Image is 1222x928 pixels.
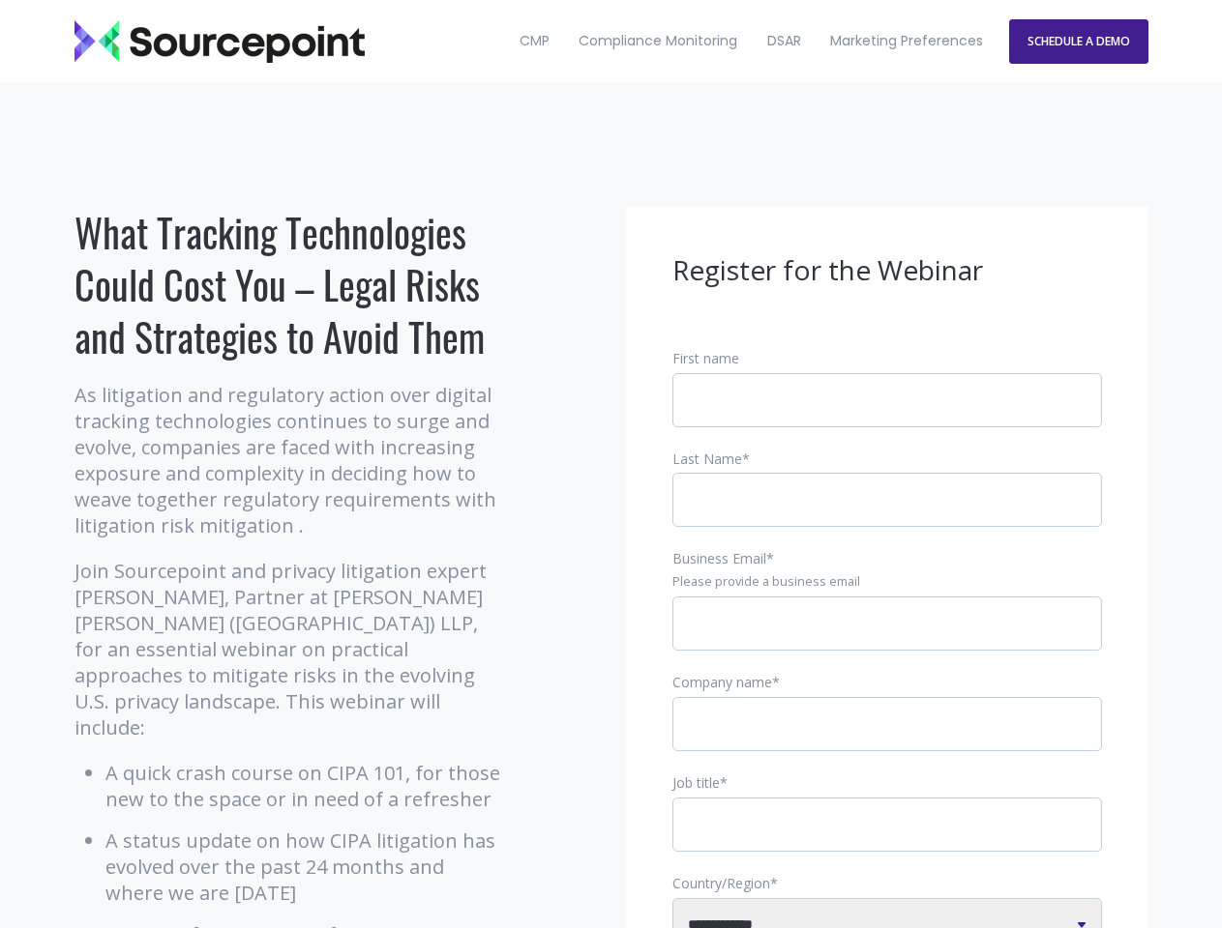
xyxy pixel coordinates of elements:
[672,573,1102,591] legend: Please provide a business email
[105,760,505,812] li: A quick crash course on CIPA 101, for those new to the space or in need of a refresher
[105,827,505,906] li: A status update on how CIPA litigation has evolved over the past 24 months and where we are [DATE]
[672,449,742,468] span: Last Name
[75,206,505,362] h1: What Tracking Technologies Could Cost You – Legal Risks and Strategies to Avoid Them
[672,773,720,792] span: Job title
[672,252,1102,289] h3: Register for the Webinar
[1009,19,1148,64] a: SCHEDULE A DEMO
[672,874,770,892] span: Country/Region
[672,349,739,367] span: First name
[75,20,365,63] img: Sourcepoint_logo_black_transparent (2)-2
[672,673,772,691] span: Company name
[75,382,505,538] p: As litigation and regulatory action over digital tracking technologies continues to surge and evo...
[75,558,505,740] p: Join Sourcepoint and privacy litigation expert [PERSON_NAME], Partner at [PERSON_NAME] [PERSON_NA...
[672,549,766,567] span: Business Email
